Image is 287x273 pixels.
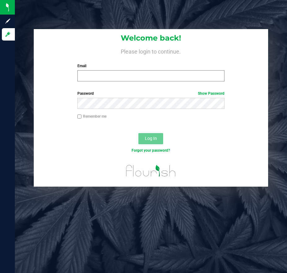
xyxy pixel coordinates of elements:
label: Email [77,63,224,69]
a: Forgot your password? [132,148,170,153]
label: Remember me [77,114,107,119]
img: flourish_logo.svg [122,160,180,182]
h1: Welcome back! [34,34,268,42]
span: Log In [145,136,157,141]
button: Log In [138,133,163,144]
input: Remember me [77,115,82,119]
inline-svg: Sign up [5,18,11,24]
inline-svg: Log in [5,31,11,37]
h4: Please login to continue. [34,47,268,54]
span: Password [77,91,94,96]
a: Show Password [198,91,224,96]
